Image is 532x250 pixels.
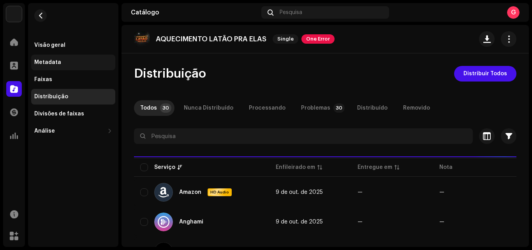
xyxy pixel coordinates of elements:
[6,6,22,22] img: 1cf725b2-75a2-44e7-8fdf-5f1256b3d403
[34,94,68,100] div: Distribuição
[301,100,330,116] div: Problemas
[463,66,507,82] span: Distribuir Todos
[403,100,430,116] div: Removido
[156,35,266,43] p: AQUECIMENTO LATÃO PRA ELAS
[160,103,171,113] p-badge: 30
[301,34,335,44] span: One Error
[358,163,392,171] div: Entregue em
[333,103,345,113] p-badge: 30
[34,76,52,83] div: Faixas
[34,128,55,134] div: Análise
[131,9,258,16] div: Catálogo
[34,42,65,48] div: Visão geral
[134,31,150,47] img: 2f8c8161-fef3-4d18-8e34-91132d956df9
[273,34,298,44] span: Single
[154,163,175,171] div: Serviço
[31,106,115,122] re-m-nav-item: Divisões de faixas
[507,6,520,19] div: G
[134,128,473,144] input: Pesquisa
[34,111,84,117] div: Divisões de faixas
[31,123,115,139] re-m-nav-dropdown: Análise
[134,66,206,82] span: Distribuição
[439,219,444,225] re-a-table-badge: —
[179,219,203,225] div: Anghami
[280,9,302,16] span: Pesquisa
[31,72,115,87] re-m-nav-item: Faixas
[358,190,363,195] span: —
[184,100,233,116] div: Nunca Distribuído
[31,37,115,53] re-m-nav-item: Visão geral
[439,190,444,195] re-a-table-badge: —
[140,100,157,116] div: Todos
[208,190,231,195] span: HD Audio
[276,190,323,195] span: 9 de out. de 2025
[276,219,323,225] span: 9 de out. de 2025
[31,55,115,70] re-m-nav-item: Metadata
[249,100,285,116] div: Processando
[358,219,363,225] span: —
[454,66,516,82] button: Distribuir Todos
[276,163,315,171] div: Enfileirado em
[31,89,115,105] re-m-nav-item: Distribuição
[357,100,388,116] div: Distribuído
[179,190,201,195] div: Amazon
[34,59,61,66] div: Metadata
